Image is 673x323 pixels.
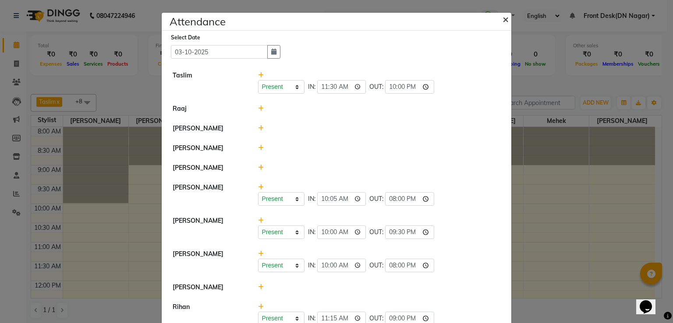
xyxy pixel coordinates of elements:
[503,12,509,25] span: ×
[170,14,226,29] h4: Attendance
[166,183,251,206] div: [PERSON_NAME]
[369,314,383,323] span: OUT:
[308,228,315,237] span: IN:
[369,194,383,204] span: OUT:
[166,283,251,292] div: [PERSON_NAME]
[636,288,664,314] iframe: chat widget
[171,45,268,59] input: Select date
[369,261,383,270] span: OUT:
[166,216,251,239] div: [PERSON_NAME]
[308,261,315,270] span: IN:
[496,7,517,31] button: Close
[308,194,315,204] span: IN:
[166,71,251,94] div: Taslim
[166,144,251,153] div: [PERSON_NAME]
[166,124,251,133] div: [PERSON_NAME]
[308,82,315,91] span: IN:
[369,82,383,91] span: OUT:
[166,249,251,272] div: [PERSON_NAME]
[171,34,200,42] label: Select Date
[166,104,251,113] div: Raaj
[369,228,383,237] span: OUT:
[308,314,315,323] span: IN:
[166,163,251,172] div: [PERSON_NAME]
